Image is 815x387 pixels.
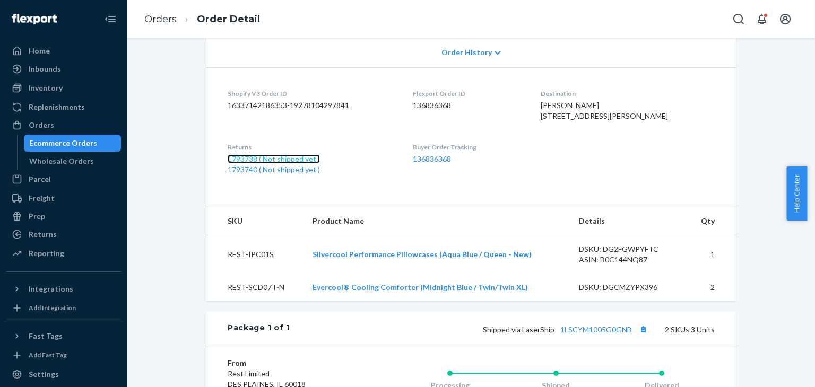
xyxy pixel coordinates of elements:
[413,154,451,163] a: 136836368
[29,102,85,112] div: Replenishments
[541,101,668,120] span: [PERSON_NAME] [STREET_ADDRESS][PERSON_NAME]
[29,193,55,204] div: Freight
[6,302,121,314] a: Add Integration
[206,274,304,301] td: REST-SCD07T-N
[579,244,679,254] div: DSKU: DG2FGWPYFTC
[228,322,290,336] div: Package 1 of 1
[29,284,73,294] div: Integrations
[197,13,260,25] a: Order Detail
[687,207,736,235] th: Qty
[786,166,807,221] button: Help Center
[24,153,122,170] a: Wholesale Orders
[29,174,51,184] div: Parcel
[29,120,54,130] div: Orders
[29,331,63,341] div: Fast Tags
[541,89,715,98] dt: Destination
[29,369,59,380] div: Settings
[29,138,97,148] div: Ecommerce Orders
[6,117,121,134] a: Orders
[29,83,63,93] div: Inventory
[100,8,121,30] button: Close Navigation
[6,99,121,116] a: Replenishments
[144,13,177,25] a: Orders
[29,248,64,259] div: Reporting
[228,154,320,163] a: 1793738 ( Not shipped yet )
[206,207,304,235] th: SKU
[483,325,650,334] span: Shipped via LaserShip
[413,100,523,111] dd: 136836368
[6,208,121,225] a: Prep
[687,274,736,301] td: 2
[29,64,61,74] div: Inbounds
[441,47,492,58] span: Order History
[228,89,396,98] dt: Shopify V3 Order ID
[560,325,632,334] a: 1LSCYM1005G0GNB
[579,282,679,293] div: DSKU: DGCMZYPX396
[6,60,121,77] a: Inbounds
[6,328,121,345] button: Fast Tags
[313,250,532,259] a: Silvercool Performance Pillowcases (Aqua Blue / Queen - New)
[29,46,50,56] div: Home
[6,80,121,96] a: Inventory
[228,358,354,368] dt: From
[136,4,268,35] ol: breadcrumbs
[636,322,650,336] button: Copy tracking number
[6,190,121,207] a: Freight
[6,245,121,262] a: Reporting
[29,303,76,312] div: Add Integration
[775,8,796,30] button: Open account menu
[6,226,121,243] a: Returns
[570,207,687,235] th: Details
[728,8,749,30] button: Open Search Box
[313,283,528,292] a: Evercool® Cooling Comforter (Midnight Blue / Twin/Twin XL)
[6,42,121,59] a: Home
[579,254,679,265] div: ASIN: B0C144NQ87
[6,171,121,188] a: Parcel
[29,211,45,222] div: Prep
[304,207,570,235] th: Product Name
[6,349,121,362] a: Add Fast Tag
[29,156,94,166] div: Wholesale Orders
[24,135,122,152] a: Ecommerce Orders
[228,143,396,152] dt: Returns
[413,143,523,152] dt: Buyer Order Tracking
[206,235,304,274] td: REST-IPC01S
[6,280,121,297] button: Integrations
[687,235,736,274] td: 1
[12,14,57,24] img: Flexport logo
[413,89,523,98] dt: Flexport Order ID
[29,350,67,359] div: Add Fast Tag
[6,366,121,383] a: Settings
[29,229,57,240] div: Returns
[290,322,715,336] div: 2 SKUs 3 Units
[228,100,396,111] dd: 16337142186353-19278104297841
[751,8,773,30] button: Open notifications
[228,165,320,174] a: 1793740 ( Not shipped yet )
